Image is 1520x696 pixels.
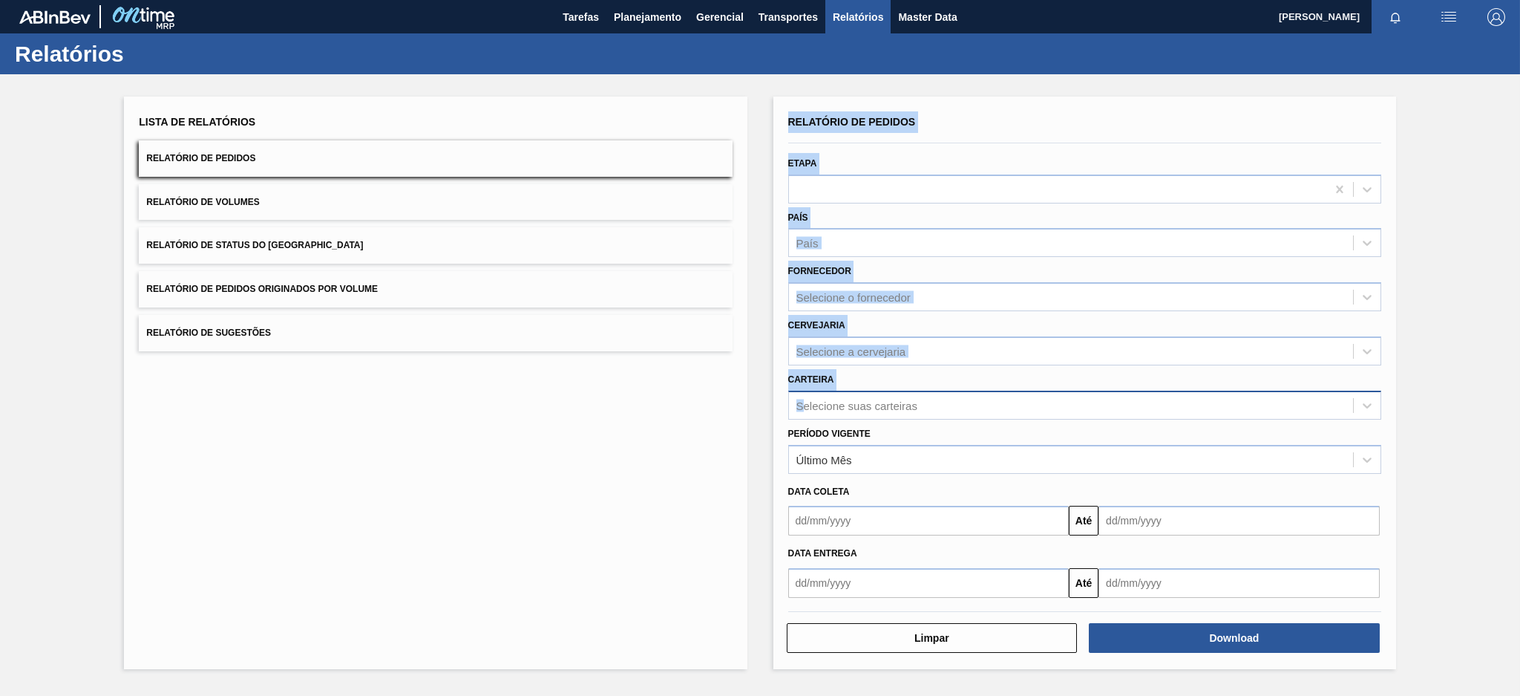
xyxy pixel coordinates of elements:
[1098,506,1380,536] input: dd/mm/yyyy
[788,568,1069,598] input: dd/mm/yyyy
[788,487,850,497] span: Data coleta
[1440,8,1458,26] img: userActions
[1069,506,1098,536] button: Até
[15,45,278,62] h1: Relatórios
[833,8,883,26] span: Relatórios
[788,158,817,169] label: Etapa
[19,10,91,24] img: TNhmsLtSVTkK8tSr43FrP2fwEKptu5GPRR3wAAAABJRU5ErkJggg==
[696,8,744,26] span: Gerencial
[139,271,732,308] button: Relatório de Pedidos Originados por Volume
[788,506,1069,536] input: dd/mm/yyyy
[146,197,259,207] span: Relatório de Volumes
[1487,8,1505,26] img: Logout
[146,240,363,250] span: Relatório de Status do [GEOGRAPHIC_DATA]
[146,153,255,163] span: Relatório de Pedidos
[788,266,851,276] label: Fornecedor
[796,345,906,357] div: Selecione a cervejaria
[788,548,857,559] span: Data entrega
[139,140,732,177] button: Relatório de Pedidos
[898,8,957,26] span: Master Data
[759,8,818,26] span: Transportes
[1069,568,1098,598] button: Até
[614,8,681,26] span: Planejamento
[796,237,819,250] div: País
[787,623,1078,653] button: Limpar
[139,184,732,221] button: Relatório de Volumes
[796,291,911,304] div: Selecione o fornecedor
[139,315,732,351] button: Relatório de Sugestões
[788,212,808,223] label: País
[1089,623,1380,653] button: Download
[788,116,916,128] span: Relatório de Pedidos
[563,8,599,26] span: Tarefas
[1372,7,1419,27] button: Notificações
[788,320,845,331] label: Cervejaria
[146,284,378,294] span: Relatório de Pedidos Originados por Volume
[796,399,917,412] div: Selecione suas carteiras
[788,374,834,385] label: Carteira
[1098,568,1380,598] input: dd/mm/yyyy
[139,227,732,264] button: Relatório de Status do [GEOGRAPHIC_DATA]
[146,328,271,338] span: Relatório de Sugestões
[796,453,852,466] div: Último Mês
[139,116,255,128] span: Lista de Relatórios
[788,429,871,439] label: Período Vigente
